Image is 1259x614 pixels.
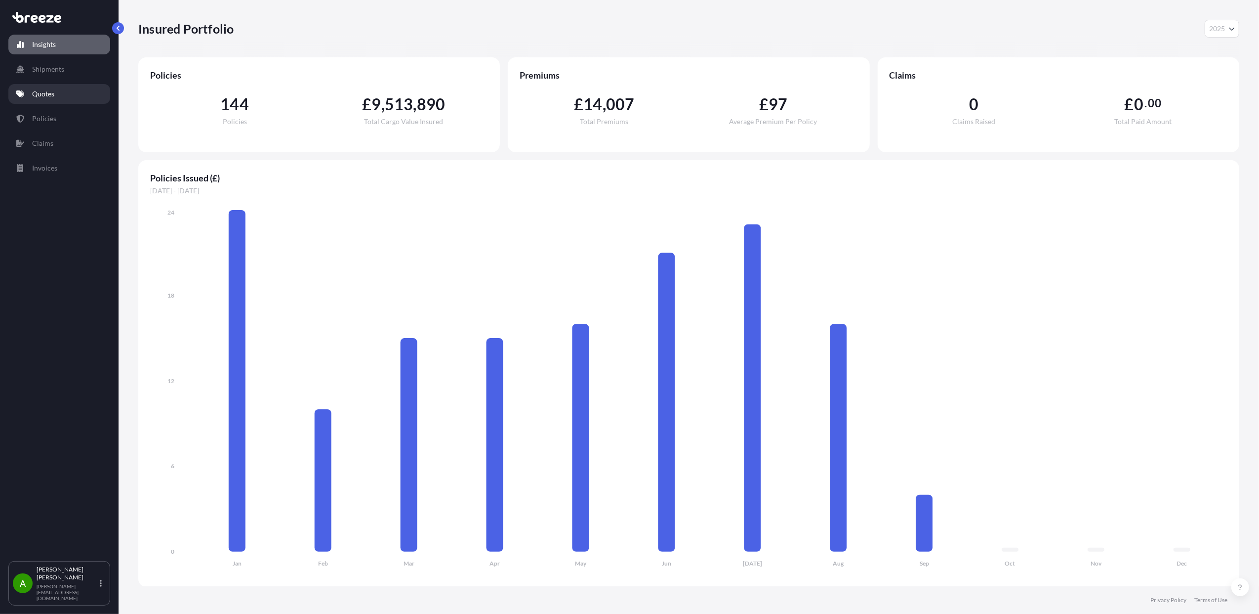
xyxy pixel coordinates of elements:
span: 14 [583,96,602,112]
a: Claims [8,133,110,153]
span: 890 [417,96,446,112]
tspan: Jun [662,560,671,568]
span: 97 [769,96,787,112]
p: Policies [32,114,56,124]
span: Total Premiums [580,118,628,125]
p: Insured Portfolio [138,21,234,37]
span: Policies [150,69,488,81]
span: 00 [1148,99,1161,107]
span: £ [362,96,371,112]
tspan: Oct [1005,560,1015,568]
span: Policies [223,118,247,125]
a: Shipments [8,59,110,79]
p: Insights [32,40,56,49]
tspan: 6 [171,463,174,470]
tspan: [DATE] [743,560,762,568]
p: Shipments [32,64,64,74]
span: [DATE] - [DATE] [150,186,1227,196]
span: , [413,96,416,112]
p: [PERSON_NAME] [PERSON_NAME] [37,566,98,581]
span: 144 [220,96,249,112]
span: 0 [969,96,978,112]
tspan: 24 [167,209,174,216]
span: Policies Issued (£) [150,172,1227,184]
span: 007 [606,96,635,112]
span: 2025 [1209,24,1225,34]
tspan: 0 [171,548,174,555]
p: Claims [32,138,53,148]
a: Terms of Use [1194,596,1227,604]
tspan: Apr [489,560,500,568]
span: 9 [371,96,381,112]
tspan: 12 [167,377,174,385]
a: Policies [8,109,110,129]
span: . [1144,99,1147,107]
span: Average Premium Per Policy [730,118,817,125]
tspan: Jan [233,560,242,568]
span: £ [759,96,769,112]
span: Claims Raised [952,118,995,125]
tspan: Feb [318,560,328,568]
span: Claims [890,69,1227,81]
a: Privacy Policy [1150,596,1186,604]
span: Total Cargo Value Insured [364,118,443,125]
button: Year Selector [1205,20,1239,38]
tspan: Nov [1091,560,1102,568]
span: 513 [385,96,413,112]
span: , [603,96,606,112]
p: Invoices [32,163,57,173]
span: £ [574,96,583,112]
tspan: Aug [833,560,844,568]
a: Invoices [8,158,110,178]
p: Quotes [32,89,54,99]
a: Insights [8,35,110,54]
span: Total Paid Amount [1114,118,1172,125]
span: A [20,578,26,588]
a: Quotes [8,84,110,104]
span: £ [1125,96,1134,112]
p: [PERSON_NAME][EMAIL_ADDRESS][DOMAIN_NAME] [37,583,98,601]
tspan: May [575,560,587,568]
tspan: Sep [920,560,929,568]
span: 0 [1134,96,1143,112]
tspan: 18 [167,292,174,299]
tspan: Dec [1177,560,1187,568]
span: Premiums [520,69,857,81]
span: , [381,96,385,112]
tspan: Mar [404,560,414,568]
